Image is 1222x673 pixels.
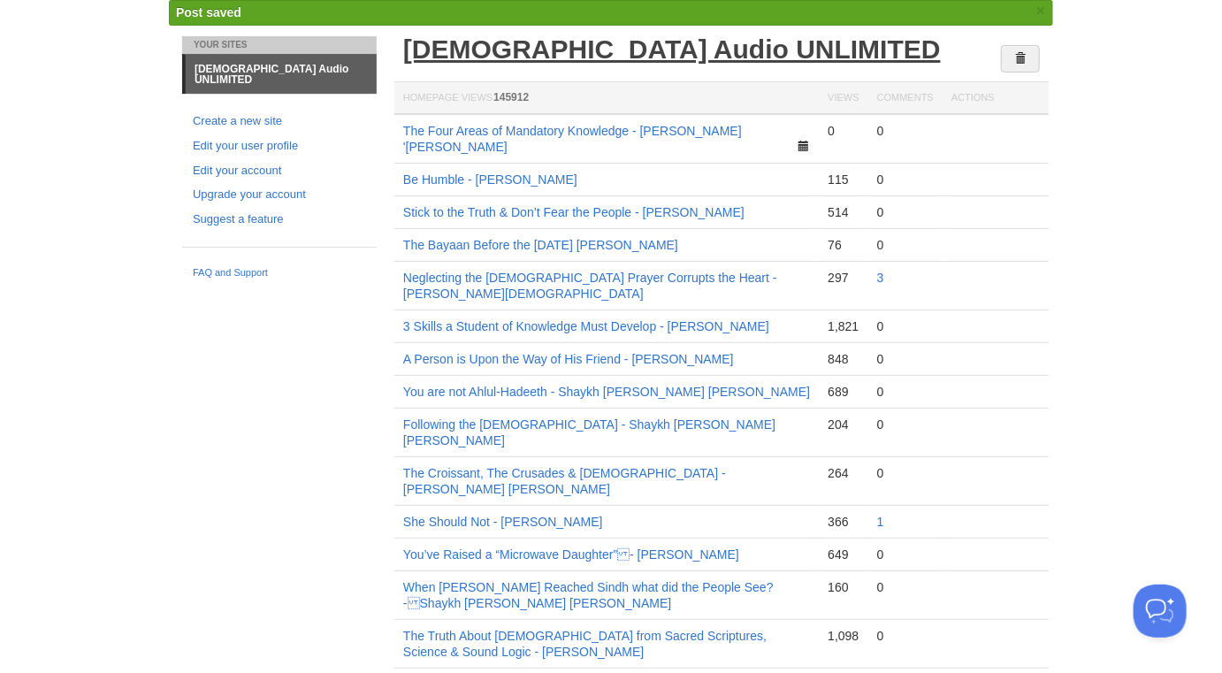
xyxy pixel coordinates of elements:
[403,172,577,187] a: Be Humble - [PERSON_NAME]
[182,36,377,54] li: Your Sites
[828,318,859,334] div: 1,821
[828,465,859,481] div: 264
[828,270,859,286] div: 297
[403,238,678,252] a: The Bayaan Before the [DATE] [PERSON_NAME]
[828,417,859,432] div: 204
[186,55,377,94] a: [DEMOGRAPHIC_DATA] Audio UNLIMITED
[193,210,366,229] a: Suggest a feature
[403,417,775,447] a: Following the [DEMOGRAPHIC_DATA] - Shaykh [PERSON_NAME] [PERSON_NAME]
[403,271,777,301] a: Neglecting the [DEMOGRAPHIC_DATA] Prayer Corrupts the Heart - [PERSON_NAME][DEMOGRAPHIC_DATA]
[877,579,934,595] div: 0
[403,629,767,659] a: The Truth About [DEMOGRAPHIC_DATA] from Sacred Scriptures, Science & Sound Logic - [PERSON_NAME]
[877,204,934,220] div: 0
[403,466,726,496] a: The Croissant, The Crusades & [DEMOGRAPHIC_DATA] - [PERSON_NAME] [PERSON_NAME]
[877,351,934,367] div: 0
[828,237,859,253] div: 76
[819,82,867,115] th: Views
[403,580,774,610] a: When [PERSON_NAME] Reached Sindh what did the People See? - Shaykh [PERSON_NAME] [PERSON_NAME]
[828,547,859,562] div: 649
[403,547,739,562] a: You’ve Raised a “Microwave Daughter” - [PERSON_NAME]
[403,205,745,219] a: Stick to the Truth & Don’t Fear the People - [PERSON_NAME]
[193,137,366,156] a: Edit your user profile
[943,82,1049,115] th: Actions
[403,34,941,64] a: [DEMOGRAPHIC_DATA] Audio UNLIMITED
[828,579,859,595] div: 160
[828,204,859,220] div: 514
[877,465,934,481] div: 0
[193,112,366,131] a: Create a new site
[1134,585,1187,638] iframe: Help Scout Beacon - Open
[877,628,934,644] div: 0
[877,318,934,334] div: 0
[868,82,943,115] th: Comments
[828,123,859,139] div: 0
[877,237,934,253] div: 0
[828,514,859,530] div: 366
[403,515,603,529] a: She Should Not - [PERSON_NAME]
[176,5,241,19] span: Post saved
[403,124,742,154] a: The Four Areas of Mandatory Knowledge - [PERSON_NAME] '[PERSON_NAME]
[828,384,859,400] div: 689
[193,162,366,180] a: Edit your account
[877,172,934,187] div: 0
[493,91,529,103] span: 145912
[394,82,819,115] th: Homepage Views
[877,271,884,285] a: 3
[877,123,934,139] div: 0
[877,547,934,562] div: 0
[828,628,859,644] div: 1,098
[193,186,366,204] a: Upgrade your account
[828,351,859,367] div: 848
[877,417,934,432] div: 0
[877,384,934,400] div: 0
[403,352,734,366] a: A Person is Upon the Way of His Friend - [PERSON_NAME]
[828,172,859,187] div: 115
[193,265,366,281] a: FAQ and Support
[877,515,884,529] a: 1
[403,385,810,399] a: You are not Ahlul-Hadeeth - Shaykh [PERSON_NAME] [PERSON_NAME]
[403,319,769,333] a: 3 Skills a Student of Knowledge Must Develop - [PERSON_NAME]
